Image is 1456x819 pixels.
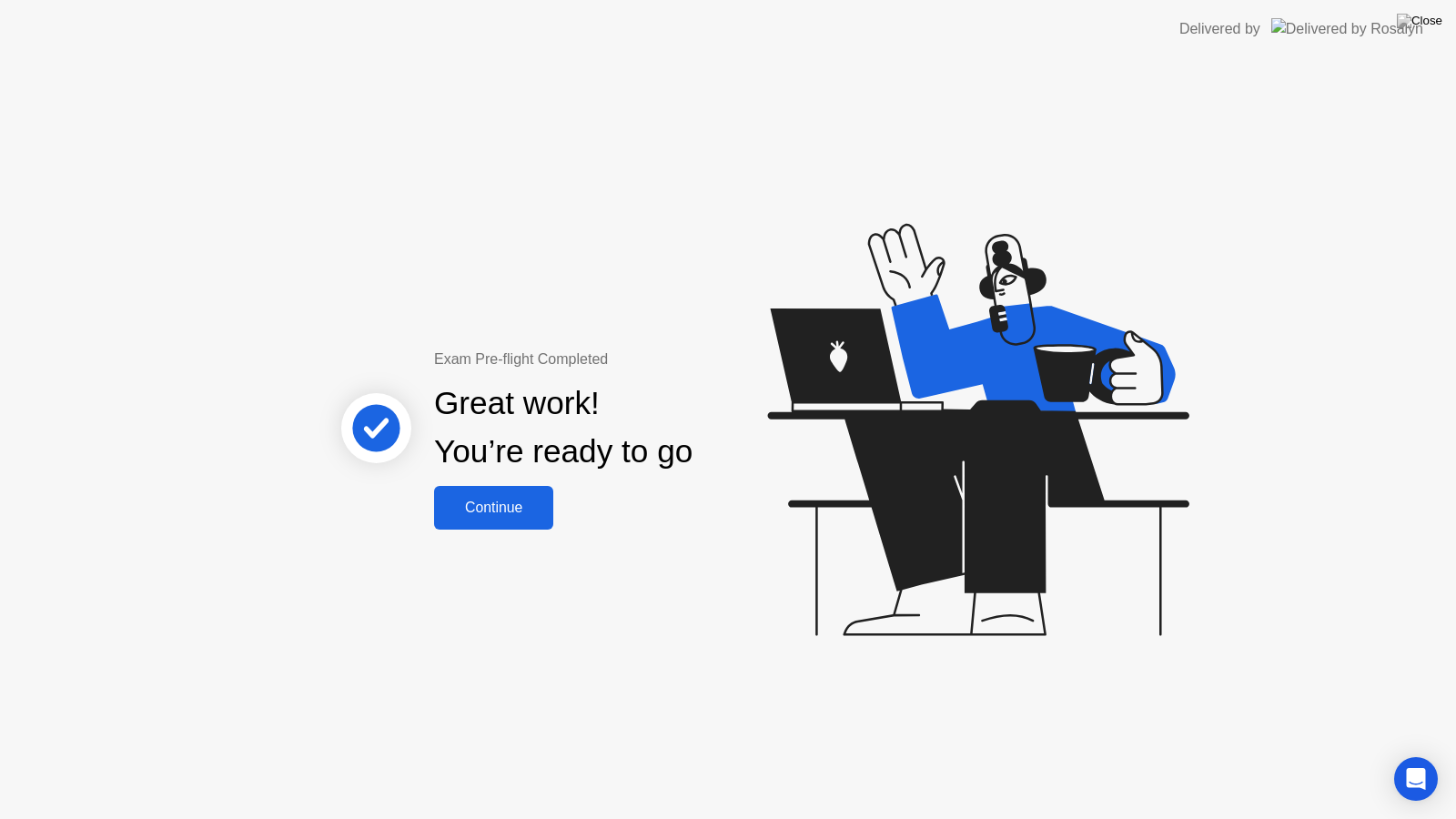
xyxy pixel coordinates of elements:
[1179,18,1260,40] div: Delivered by
[434,349,810,370] div: Exam Pre-flight Completed
[434,379,693,476] div: Great work! You’re ready to go
[1394,757,1438,801] div: Open Intercom Messenger
[1397,14,1442,28] img: Close
[434,486,553,530] button: Continue
[1271,18,1423,39] img: Delivered by Rosalyn
[440,500,548,516] div: Continue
